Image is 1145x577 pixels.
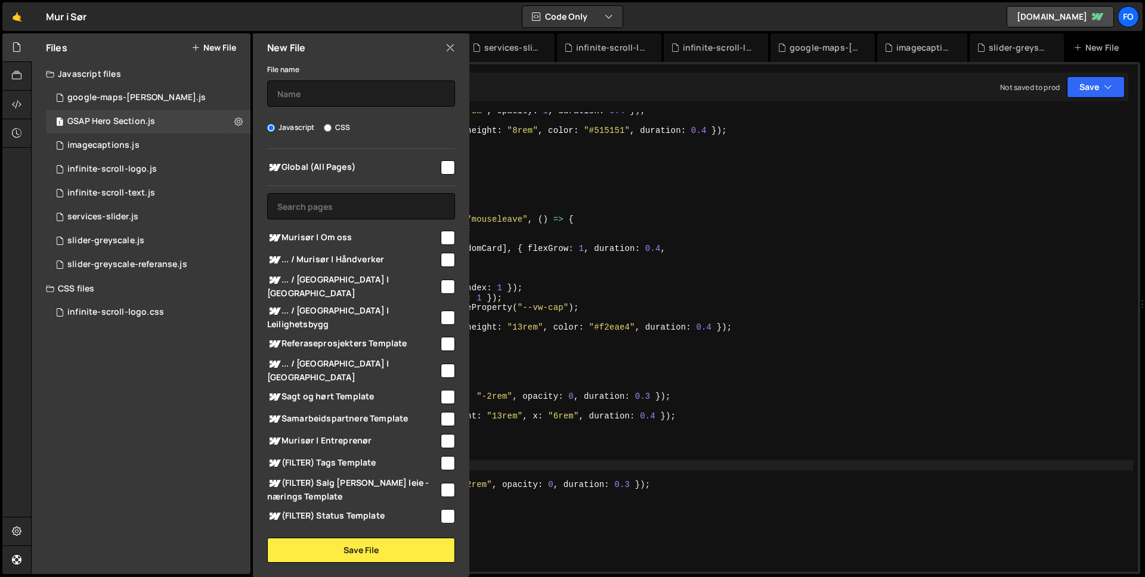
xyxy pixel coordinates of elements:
[267,412,439,426] span: Samarbeidspartnere Template
[267,434,439,448] span: Murisør | Entreprenør
[267,357,439,383] span: ... / [GEOGRAPHIC_DATA] | [GEOGRAPHIC_DATA]
[1067,76,1125,98] button: Save
[267,231,439,245] span: Murisør | Om oss
[67,188,155,198] div: infinite-scroll-text.js
[46,134,250,157] div: 15856/44399.js
[67,212,138,222] div: services-slider.js
[46,41,67,54] h2: Files
[67,235,144,246] div: slider-greyscale.js
[267,64,299,76] label: File name
[46,86,250,110] div: 15856/44408.js
[46,181,250,205] div: 15856/42353.js
[522,6,623,27] button: Code Only
[56,118,63,128] span: 1
[267,538,455,563] button: Save File
[989,42,1050,54] div: slider-greyscale.js
[484,42,540,54] div: services-slider.js
[32,62,250,86] div: Javascript files
[267,41,305,54] h2: New File
[32,277,250,300] div: CSS files
[67,140,140,151] div: imagecaptions.js
[324,122,350,134] label: CSS
[267,160,439,175] span: Global (All Pages)
[2,2,32,31] a: 🤙
[67,307,164,318] div: infinite-scroll-logo.css
[267,122,315,134] label: Javascript
[46,110,250,134] div: 15856/42251.js
[683,42,754,54] div: infinite-scroll-logo.css
[267,456,439,470] span: (FILTER) Tags Template
[67,164,157,175] div: infinite-scroll-logo.js
[267,124,275,132] input: Javascript
[267,80,455,107] input: Name
[896,42,953,54] div: imagecaptions.js
[267,476,439,502] span: (FILTER) Salg [PERSON_NAME] leie - nærings Template
[67,92,206,103] div: google-maps-[PERSON_NAME].js
[267,304,439,330] span: ... / [GEOGRAPHIC_DATA] | Leilighetsbygg
[267,390,439,404] span: Sagt og hørt Template
[46,205,250,229] div: 15856/42255.js
[790,42,861,54] div: google-maps-[PERSON_NAME].js
[1118,6,1139,27] a: Fo
[324,124,332,132] input: CSS
[46,229,250,253] div: 15856/42354.js
[576,42,647,54] div: infinite-scroll-logo.js
[191,43,236,52] button: New File
[1073,42,1124,54] div: New File
[267,193,455,219] input: Search pages
[46,157,250,181] div: 15856/44475.js
[267,337,439,351] span: Referaseprosjekters Template
[67,116,155,127] div: GSAP Hero Section.js
[46,253,250,277] div: 15856/44486.js
[46,10,86,24] div: Mur i Sør
[267,253,439,267] span: ... / Murisør | Håndverker
[267,509,439,523] span: (FILTER) Status Template
[267,273,439,299] span: ... / [GEOGRAPHIC_DATA] | [GEOGRAPHIC_DATA]
[67,259,187,270] div: slider-greyscale-referanse.js
[1000,82,1060,92] div: Not saved to prod
[46,300,255,324] div: 15856/44474.css
[1007,6,1114,27] a: [DOMAIN_NAME]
